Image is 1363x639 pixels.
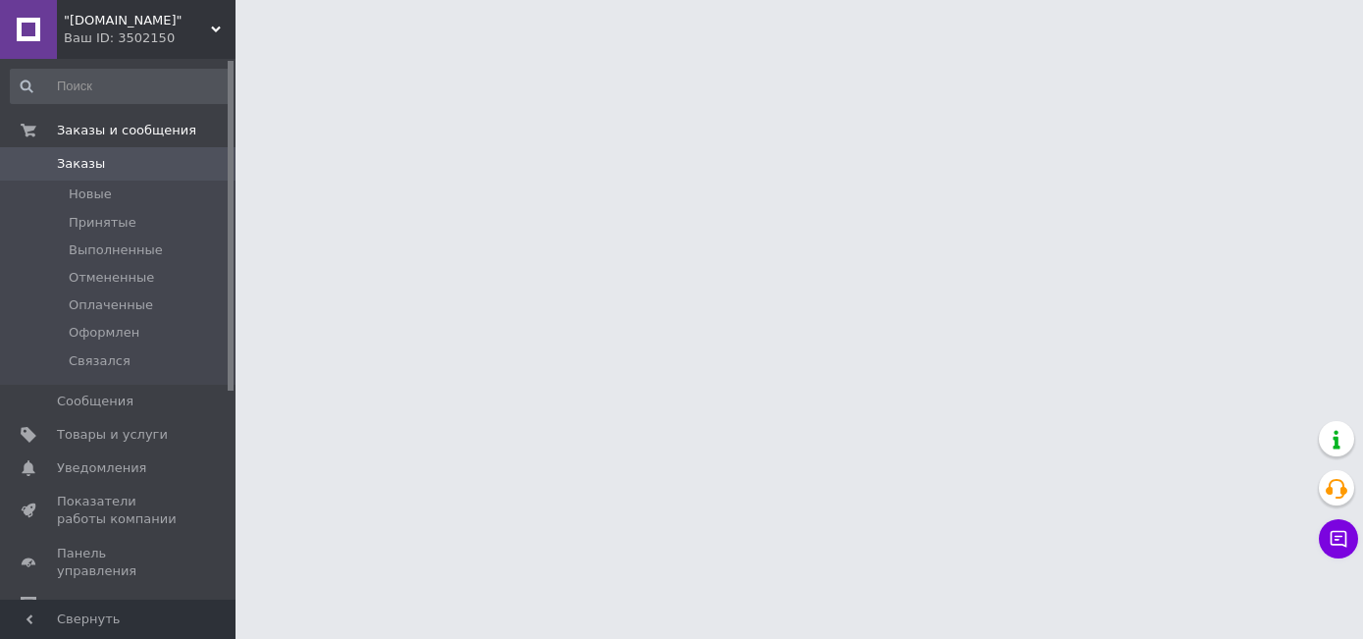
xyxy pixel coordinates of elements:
[57,393,133,410] span: Сообщения
[57,122,196,139] span: Заказы и сообщения
[57,459,146,477] span: Уведомления
[57,493,182,528] span: Показатели работы компании
[69,214,136,232] span: Принятые
[57,596,109,613] span: Отзывы
[69,296,153,314] span: Оплаченные
[69,186,112,203] span: Новые
[69,269,154,287] span: Отмененные
[10,69,232,104] input: Поиск
[69,352,131,370] span: Связался
[64,12,211,29] span: "BOOM.STORE"
[57,545,182,580] span: Панель управления
[57,155,105,173] span: Заказы
[69,324,139,342] span: Оформлен
[69,241,163,259] span: Выполненные
[57,426,168,444] span: Товары и услуги
[1319,519,1358,559] button: Чат с покупателем
[64,29,236,47] div: Ваш ID: 3502150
